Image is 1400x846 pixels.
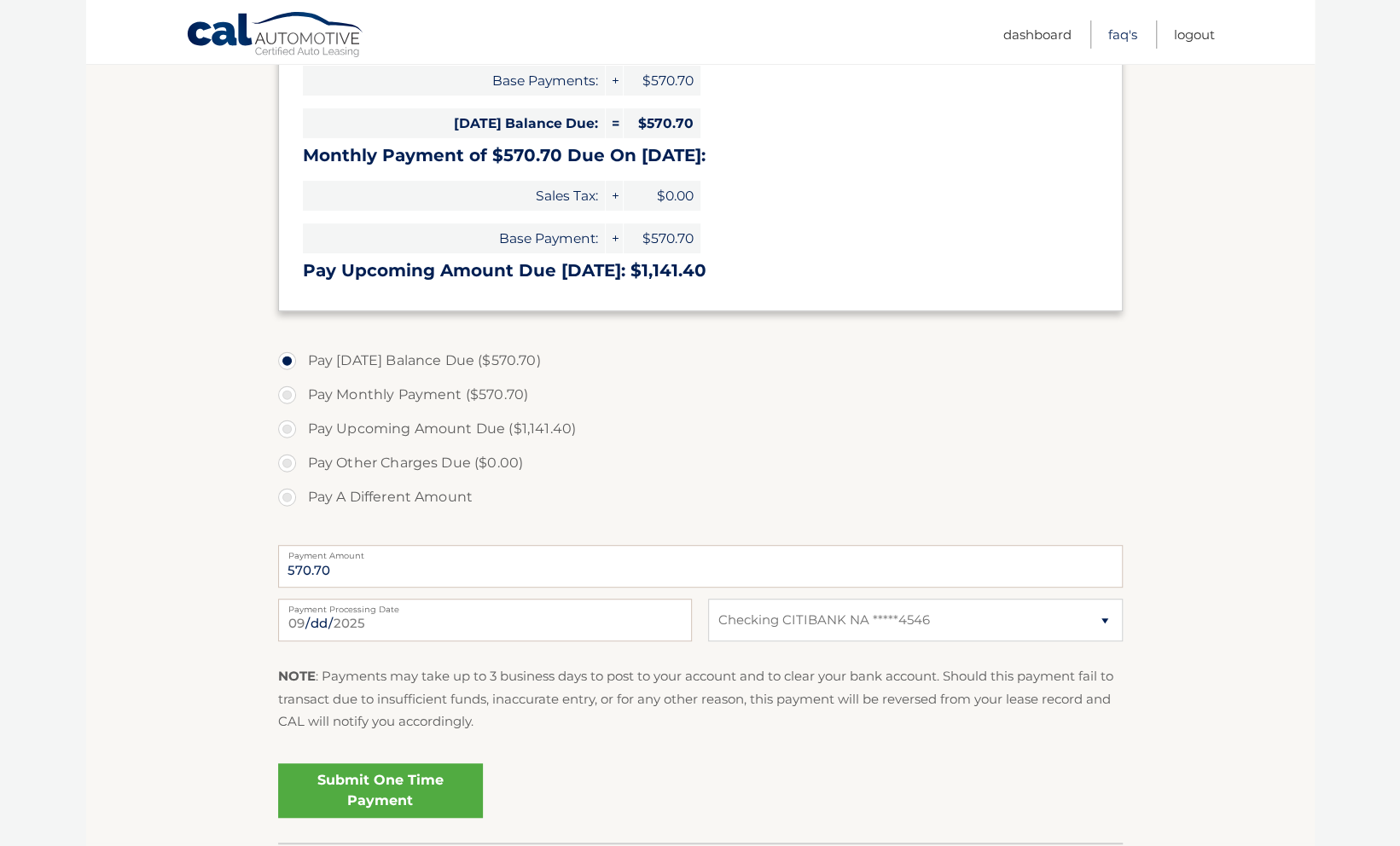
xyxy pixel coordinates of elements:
a: Dashboard [1003,20,1072,49]
h3: Pay Upcoming Amount Due [DATE]: $1,141.40 [303,260,1098,281]
span: $0.00 [624,181,700,211]
span: $570.70 [624,223,700,253]
span: Base Payments: [303,66,605,96]
span: + [606,66,623,96]
span: + [606,181,623,211]
input: Payment Date [278,599,692,641]
span: $570.70 [624,66,700,96]
label: Payment Processing Date [278,599,692,612]
label: Payment Amount [278,545,1123,559]
p: : Payments may take up to 3 business days to post to your account and to clear your bank account.... [278,665,1123,733]
span: Base Payment: [303,223,605,253]
strong: NOTE [278,668,316,684]
label: Pay [DATE] Balance Due ($570.70) [278,344,1123,378]
label: Pay Upcoming Amount Due ($1,141.40) [278,412,1123,446]
label: Pay Other Charges Due ($0.00) [278,446,1123,480]
span: + [606,223,623,253]
label: Pay A Different Amount [278,480,1123,514]
span: $570.70 [624,108,700,138]
span: = [606,108,623,138]
a: Cal Automotive [186,11,365,61]
span: Sales Tax: [303,181,605,211]
label: Pay Monthly Payment ($570.70) [278,378,1123,412]
h3: Monthly Payment of $570.70 Due On [DATE]: [303,145,1098,166]
input: Payment Amount [278,545,1123,588]
span: [DATE] Balance Due: [303,108,605,138]
a: FAQ's [1108,20,1137,49]
a: Submit One Time Payment [278,763,483,818]
a: Logout [1174,20,1215,49]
